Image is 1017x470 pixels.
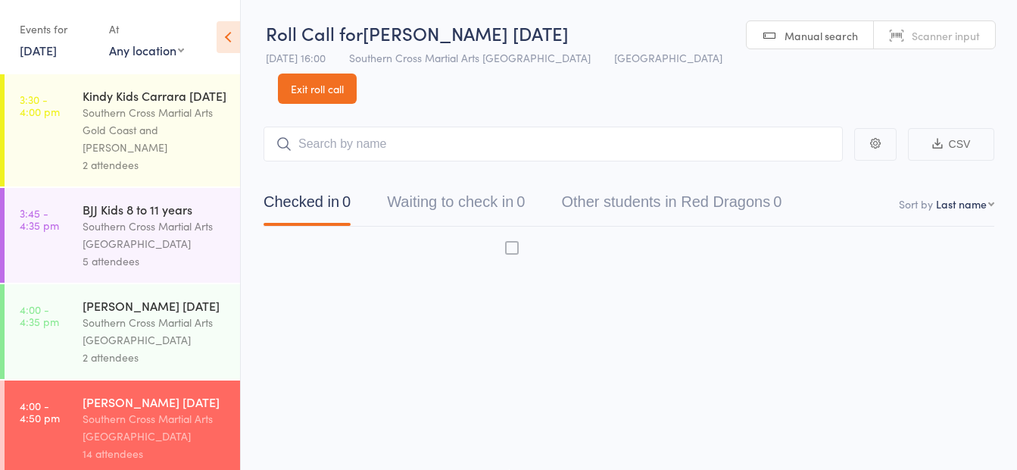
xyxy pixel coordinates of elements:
[264,127,843,161] input: Search by name
[899,196,933,211] label: Sort by
[614,50,722,65] span: [GEOGRAPHIC_DATA]
[20,17,94,42] div: Events for
[83,156,227,174] div: 2 attendees
[20,42,57,58] a: [DATE]
[785,28,858,43] span: Manual search
[5,284,240,379] a: 4:00 -4:35 pm[PERSON_NAME] [DATE]Southern Cross Martial Arts [GEOGRAPHIC_DATA]2 attendees
[83,314,227,349] div: Southern Cross Martial Arts [GEOGRAPHIC_DATA]
[83,201,227,218] div: BJJ Kids 8 to 11 years
[5,74,240,186] a: 3:30 -4:00 pmKindy Kids Carrara [DATE]Southern Cross Martial Arts Gold Coast and [PERSON_NAME]2 a...
[908,128,994,161] button: CSV
[83,445,227,462] div: 14 attendees
[83,297,227,314] div: [PERSON_NAME] [DATE]
[20,207,59,231] time: 3:45 - 4:35 pm
[912,28,980,43] span: Scanner input
[773,193,781,210] div: 0
[109,17,184,42] div: At
[266,50,326,65] span: [DATE] 16:00
[349,50,591,65] span: Southern Cross Martial Arts [GEOGRAPHIC_DATA]
[936,196,987,211] div: Last name
[83,349,227,366] div: 2 attendees
[83,252,227,270] div: 5 attendees
[264,186,351,226] button: Checked in0
[561,186,781,226] button: Other students in Red Dragons0
[342,193,351,210] div: 0
[5,188,240,283] a: 3:45 -4:35 pmBJJ Kids 8 to 11 yearsSouthern Cross Martial Arts [GEOGRAPHIC_DATA]5 attendees
[109,42,184,58] div: Any location
[363,20,569,45] span: [PERSON_NAME] [DATE]
[20,399,60,424] time: 4:00 - 4:50 pm
[83,393,227,410] div: [PERSON_NAME] [DATE]
[266,20,363,45] span: Roll Call for
[20,93,60,117] time: 3:30 - 4:00 pm
[83,87,227,104] div: Kindy Kids Carrara [DATE]
[20,303,59,327] time: 4:00 - 4:35 pm
[83,410,227,445] div: Southern Cross Martial Arts [GEOGRAPHIC_DATA]
[516,193,525,210] div: 0
[83,218,227,252] div: Southern Cross Martial Arts [GEOGRAPHIC_DATA]
[387,186,525,226] button: Waiting to check in0
[278,74,357,104] a: Exit roll call
[83,104,227,156] div: Southern Cross Martial Arts Gold Coast and [PERSON_NAME]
